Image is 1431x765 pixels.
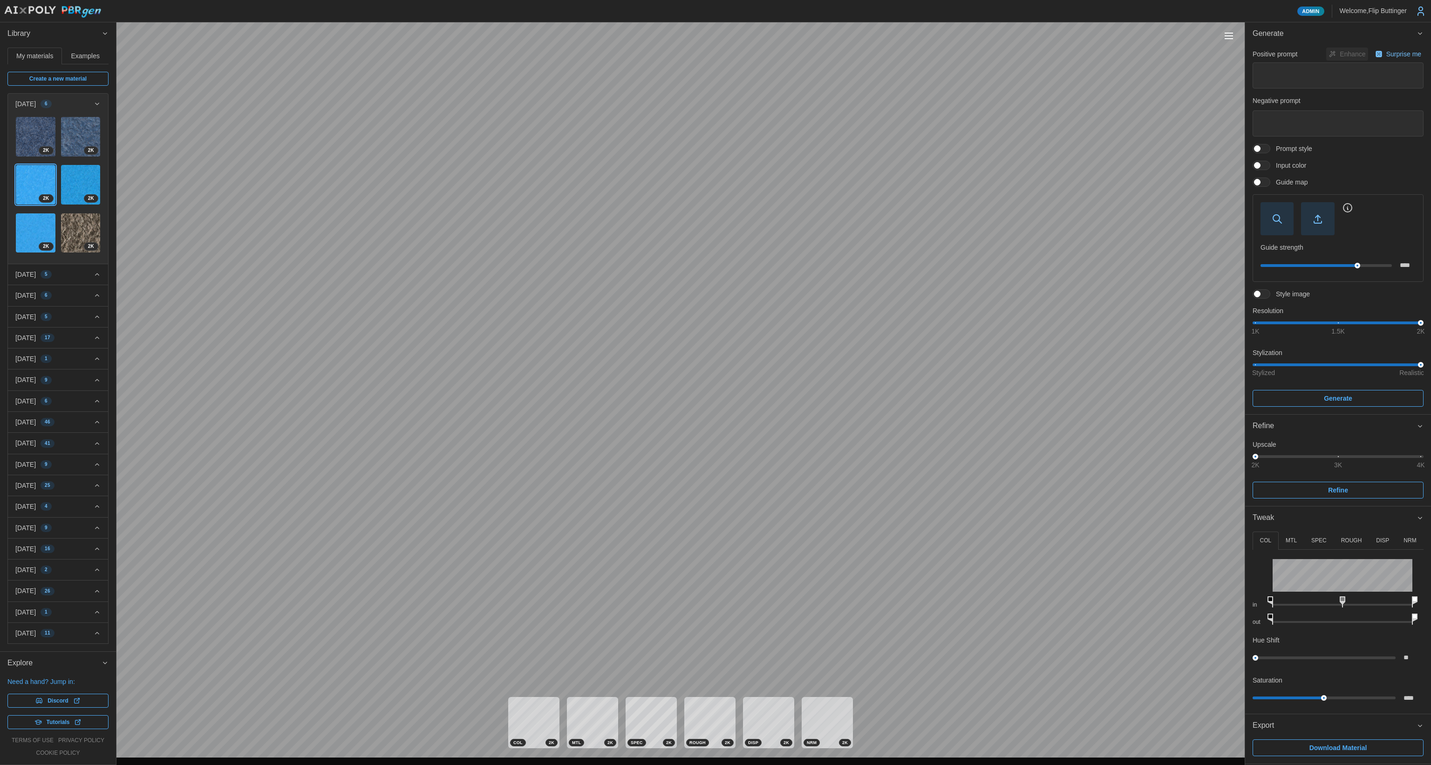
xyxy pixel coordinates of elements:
[45,545,50,553] span: 16
[1253,714,1417,737] span: Export
[15,396,36,406] p: [DATE]
[15,628,36,638] p: [DATE]
[1245,506,1431,529] button: Tweak
[1245,737,1431,764] div: Export
[36,749,80,757] a: cookie policy
[45,608,48,616] span: 1
[15,502,36,511] p: [DATE]
[15,523,36,533] p: [DATE]
[8,496,108,517] button: [DATE]4
[1270,161,1306,170] span: Input color
[45,629,50,637] span: 11
[43,195,49,202] span: 2 K
[47,716,70,729] span: Tutorials
[1253,601,1265,609] p: in
[15,291,36,300] p: [DATE]
[8,581,108,601] button: [DATE]26
[1253,482,1424,499] button: Refine
[45,482,50,489] span: 25
[1253,635,1280,645] p: Hue Shift
[15,354,36,363] p: [DATE]
[15,417,36,427] p: [DATE]
[1270,144,1312,153] span: Prompt style
[1286,537,1297,545] p: MTL
[1309,740,1367,756] span: Download Material
[8,264,108,285] button: [DATE]5
[88,243,94,250] span: 2 K
[1302,7,1319,15] span: Admin
[15,586,36,595] p: [DATE]
[4,6,102,18] img: AIxPoly PBRgen
[15,438,36,448] p: [DATE]
[45,100,48,108] span: 6
[15,116,56,157] a: vJCz0oNcTxE1BHrcQP9V2K
[61,213,101,253] img: tDJN0dYRzVhvZV0aIzZ1
[8,285,108,306] button: [DATE]6
[1326,48,1368,61] button: Enhance
[15,164,56,205] a: kgxaYU9VxqQBl4apfjfu2K
[8,560,108,580] button: [DATE]2
[45,292,48,299] span: 6
[45,418,50,426] span: 46
[1245,22,1431,45] button: Generate
[45,503,48,510] span: 4
[7,715,109,729] a: Tutorials
[513,739,523,746] span: COL
[1340,49,1367,59] p: Enhance
[1253,440,1424,449] p: Upscale
[16,53,53,59] span: My materials
[15,608,36,617] p: [DATE]
[45,524,48,532] span: 9
[45,587,50,595] span: 26
[45,376,48,384] span: 9
[1253,348,1424,357] p: Stylization
[1328,482,1348,498] span: Refine
[15,270,36,279] p: [DATE]
[15,481,36,490] p: [DATE]
[8,623,108,643] button: [DATE]11
[1376,537,1389,545] p: DISP
[15,99,36,109] p: [DATE]
[8,307,108,327] button: [DATE]5
[7,22,102,45] span: Library
[631,739,643,746] span: SPEC
[7,677,109,686] p: Need a hand? Jump in:
[7,652,102,675] span: Explore
[1245,529,1431,714] div: Tweak
[45,461,48,468] span: 9
[1222,29,1235,42] button: Toggle viewport controls
[1261,243,1416,252] p: Guide strength
[16,213,55,253] img: tNDv5a74TpHwG3kBCOi3
[1253,420,1417,432] div: Refine
[572,739,581,746] span: MTL
[43,147,49,154] span: 2 K
[58,737,104,745] a: privacy policy
[15,565,36,574] p: [DATE]
[8,454,108,475] button: [DATE]9
[1253,506,1417,529] span: Tweak
[8,391,108,411] button: [DATE]6
[8,539,108,559] button: [DATE]16
[15,460,36,469] p: [DATE]
[45,566,48,574] span: 2
[1270,289,1310,299] span: Style image
[45,397,48,405] span: 6
[1324,390,1352,406] span: Generate
[45,355,48,362] span: 1
[45,440,50,447] span: 41
[61,117,101,157] img: RkKx6dwuZ4MfYx7cOOA2
[8,348,108,369] button: [DATE]1
[48,694,68,707] span: Discord
[15,213,56,253] a: tNDv5a74TpHwG3kBCOi32K
[61,164,101,205] a: hJx54S96qc90GdEVz37H2K
[1253,22,1417,45] span: Generate
[61,213,101,253] a: tDJN0dYRzVhvZV0aIzZ12K
[61,116,101,157] a: RkKx6dwuZ4MfYx7cOOA22K
[1341,537,1362,545] p: ROUGH
[8,475,108,496] button: [DATE]25
[1245,714,1431,737] button: Export
[88,195,94,202] span: 2 K
[666,739,672,746] span: 2 K
[1270,178,1308,187] span: Guide map
[8,518,108,538] button: [DATE]9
